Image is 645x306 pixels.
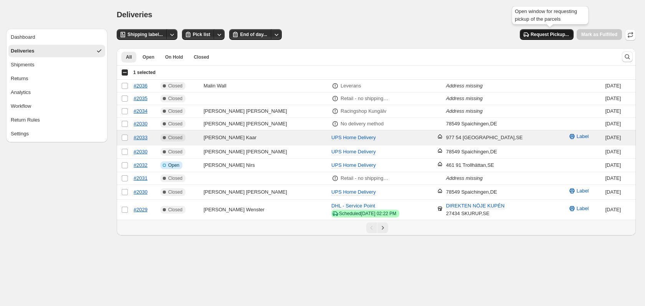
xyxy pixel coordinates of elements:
time: Tuesday, September 30, 2025 at 6:20:37 PM [605,175,621,181]
span: Open [168,162,179,168]
span: Closed [168,189,182,195]
button: Deliveries [8,45,105,57]
td: [PERSON_NAME] [PERSON_NAME] [201,118,329,130]
div: 977 54 [GEOGRAPHIC_DATA] , SE [446,134,523,141]
div: Scheduled [DATE] 02:22 PM [339,211,396,217]
a: #2035 [134,95,147,101]
i: Address missing [446,83,483,89]
span: Closed [168,207,182,213]
button: Workflow [8,100,105,112]
span: Settings [11,130,29,138]
button: Other actions [271,29,282,40]
span: Deliveries [11,47,34,55]
span: Return Rules [11,116,40,124]
button: Returns [8,72,105,85]
span: Open [142,54,154,60]
time: Tuesday, September 30, 2025 at 2:37:01 PM [605,189,621,195]
div: 27434 SKURUP , SE [446,202,504,217]
span: Returns [11,75,28,82]
span: Shipping label... [127,31,163,38]
span: Closed [168,135,182,141]
span: Pick list [193,31,210,38]
span: Deliveries [117,10,152,19]
time: Saturday, October 4, 2025 at 10:29:03 AM [605,95,621,101]
div: 78549 Spaichingen , DE [446,148,497,156]
td: [PERSON_NAME] [PERSON_NAME] [201,105,329,118]
td: [PERSON_NAME] [PERSON_NAME] [201,145,329,159]
button: Pick list [182,29,215,40]
a: #2033 [134,135,147,140]
span: UPS Home Delivery [331,135,376,140]
a: #2031 [134,175,147,181]
button: Search and filter results [622,51,633,62]
i: Address missing [446,95,483,101]
span: All [126,54,132,60]
p: Racingshop Kungälv [341,107,386,115]
div: 78549 Spaichingen , DE [446,120,497,128]
a: #2034 [134,108,147,114]
td: Malin Wall [201,80,329,92]
time: Thursday, October 2, 2025 at 7:50:21 AM [605,162,621,168]
button: Retail - no shipping required [336,92,393,105]
span: Request Pickup... [531,31,569,38]
button: UPS Home Delivery [327,159,380,171]
span: 1 selected [133,69,155,76]
button: Racingshop Kungälv [336,105,391,117]
td: [PERSON_NAME] Wenster [201,200,329,220]
span: UPS Home Delivery [331,162,376,168]
time: Thursday, October 2, 2025 at 4:58:56 PM [605,108,621,114]
span: Closed [168,108,182,114]
td: [PERSON_NAME] Kaar [201,130,329,145]
time: Thursday, October 2, 2025 at 11:32:39 AM [605,135,621,140]
button: Other actions [214,29,225,40]
button: Shipping label... [117,29,167,40]
a: #2032 [134,162,147,168]
span: End of day... [240,31,267,38]
td: [PERSON_NAME] Nirs [201,159,329,172]
a: #2030 [134,189,147,195]
p: No delivery method [341,120,384,128]
span: Label [577,205,589,212]
span: UPS Home Delivery [331,149,376,155]
span: Closed [168,175,182,181]
i: Address missing [446,175,483,181]
i: Address missing [446,108,483,114]
span: Shipments [11,61,34,69]
div: 78549 Spaichingen , DE [446,188,497,196]
button: UPS Home Delivery [327,146,380,158]
button: Request Pickup... [520,29,574,40]
nav: Pagination [117,220,636,235]
span: On Hold [165,54,183,60]
button: Dashboard [8,31,105,43]
button: Next [377,222,388,233]
a: #2030 [134,121,147,127]
button: Other actions [167,29,177,40]
span: Closed [168,83,182,89]
div: 461 91 Trollhättan , SE [446,161,494,169]
time: Tuesday, September 30, 2025 at 2:37:01 PM [605,149,621,155]
button: Label [564,185,594,197]
span: Label [577,133,589,140]
p: Retail - no shipping required [341,95,389,102]
span: DHL - Service Point [331,203,375,209]
button: No delivery method [336,118,388,130]
span: Closed [168,149,182,155]
span: Label [577,187,589,195]
span: Dashboard [11,33,35,41]
button: UPS Home Delivery [327,132,380,144]
button: Settings [8,128,105,140]
button: Retail - no shipping required [336,172,393,184]
time: Saturday, October 4, 2025 at 10:59:58 AM [605,83,621,89]
button: DHL - Service Point [327,200,380,212]
td: [PERSON_NAME] [PERSON_NAME] [201,185,329,200]
p: Retail - no shipping required [341,174,389,182]
button: Label [564,130,594,143]
span: Closed [168,95,182,102]
button: UPS Home Delivery [327,186,380,198]
span: DIREKTEN NÖJE KUPÉN [446,203,504,209]
button: Shipments [8,59,105,71]
button: Return Rules [8,114,105,126]
p: Leverans [341,82,361,90]
button: DIREKTEN NÖJE KUPÉN [442,200,509,212]
button: Analytics [8,86,105,99]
